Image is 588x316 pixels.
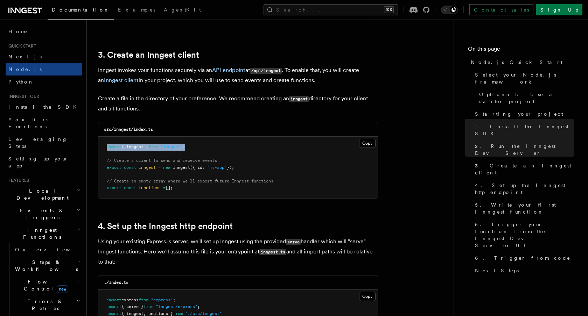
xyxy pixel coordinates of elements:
[98,237,378,267] p: Using your existing Express.js server, we'll set up Inngest using the provided handler which will...
[6,43,36,49] span: Quick start
[107,185,121,190] span: export
[472,120,574,140] a: 1. Install the Inngest SDK
[475,221,574,249] span: 5. Trigger your function from the Inngest Dev Server UI
[197,304,200,309] span: ;
[472,199,574,218] a: 5. Write your first Inngest function
[8,117,50,129] span: Your first Functions
[8,54,42,59] span: Next.js
[143,304,153,309] span: from
[475,123,574,137] span: 1. Install the Inngest SDK
[6,207,76,221] span: Events & Triggers
[6,63,82,76] a: Node.js
[6,224,82,243] button: Inngest Functions
[57,285,68,293] span: new
[15,247,87,252] span: Overview
[107,165,121,170] span: export
[139,165,156,170] span: inngest
[12,243,82,256] a: Overview
[359,292,376,301] button: Copy
[469,4,533,15] a: Contact sales
[472,264,574,277] a: Next Steps
[264,4,398,15] button: Search...⌘K
[107,311,121,316] span: import
[118,7,155,13] span: Examples
[475,162,574,176] span: 3. Create an Inngest client
[104,127,153,132] code: src/inngest/index.ts
[475,143,574,157] span: 2. Run the Inngest Dev Server
[12,278,77,292] span: Flow Control
[146,311,173,316] span: functions }
[107,297,121,302] span: import
[173,165,190,170] span: Inngest
[173,297,175,302] span: ;
[8,136,68,149] span: Leveraging Steps
[472,218,574,252] a: 5. Trigger your function from the Inngest Dev Server UI
[475,254,570,261] span: 6. Trigger from code
[160,2,205,19] a: AgentKit
[6,113,82,133] a: Your first Functions
[475,201,574,215] span: 5. Write your first Inngest function
[107,144,121,149] span: import
[472,69,574,88] a: Select your Node.js framework
[475,71,574,85] span: Select your Node.js framework
[472,108,574,120] a: Starting your project
[471,59,562,66] span: Node.js Quick Start
[6,152,82,172] a: Setting up your app
[6,25,82,38] a: Home
[163,165,170,170] span: new
[161,144,183,149] span: "inngest"
[121,311,143,316] span: { inngest
[52,7,110,13] span: Documentation
[98,221,233,231] a: 4. Set up the Inngest http endpoint
[12,256,82,275] button: Steps & Workflows
[6,204,82,224] button: Events & Triggers
[107,304,121,309] span: import
[151,297,173,302] span: "express"
[163,185,166,190] span: =
[259,249,286,255] code: inngest.ts
[286,239,301,245] code: serve
[359,139,376,148] button: Copy
[12,295,82,315] button: Errors & Retries
[6,76,82,88] a: Python
[121,144,148,149] span: { Inngest }
[536,4,582,15] a: Sign Up
[472,252,574,264] a: 6. Trigger from code
[98,50,199,60] a: 3. Create an Inngest client
[479,91,574,105] span: Optional: Use a starter project
[156,304,197,309] span: "inngest/express"
[124,165,136,170] span: const
[289,96,309,102] code: inngest
[250,68,282,74] code: /api/inngest
[475,182,574,196] span: 4. Set up the Inngest http endpoint
[139,297,148,302] span: from
[143,311,146,316] span: ,
[121,304,143,309] span: { serve }
[441,6,458,14] button: Toggle dark mode
[475,267,519,274] span: Next Steps
[202,165,205,170] span: :
[6,101,82,113] a: Install the SDK
[8,28,28,35] span: Home
[148,144,158,149] span: from
[212,67,245,73] a: API endpoint
[185,311,222,316] span: "./src/inngest"
[384,6,394,13] kbd: ⌘K
[8,104,81,110] span: Install the SDK
[139,185,161,190] span: functions
[12,298,76,312] span: Errors & Retries
[98,94,378,114] p: Create a file in the directory of your preference. We recommend creating an directory for your cl...
[476,88,574,108] a: Optional: Use a starter project
[8,79,34,85] span: Python
[6,187,76,201] span: Local Development
[166,185,173,190] span: [];
[227,165,234,170] span: });
[98,65,378,85] p: Inngest invokes your functions securely via an at . To enable that, you will create an in your pr...
[107,179,273,184] span: // Create an empty array where we'll export future Inngest functions
[6,94,39,99] span: Inngest tour
[6,178,29,183] span: Features
[104,77,139,84] a: Inngest client
[121,297,139,302] span: express
[164,7,201,13] span: AgentKit
[48,2,114,20] a: Documentation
